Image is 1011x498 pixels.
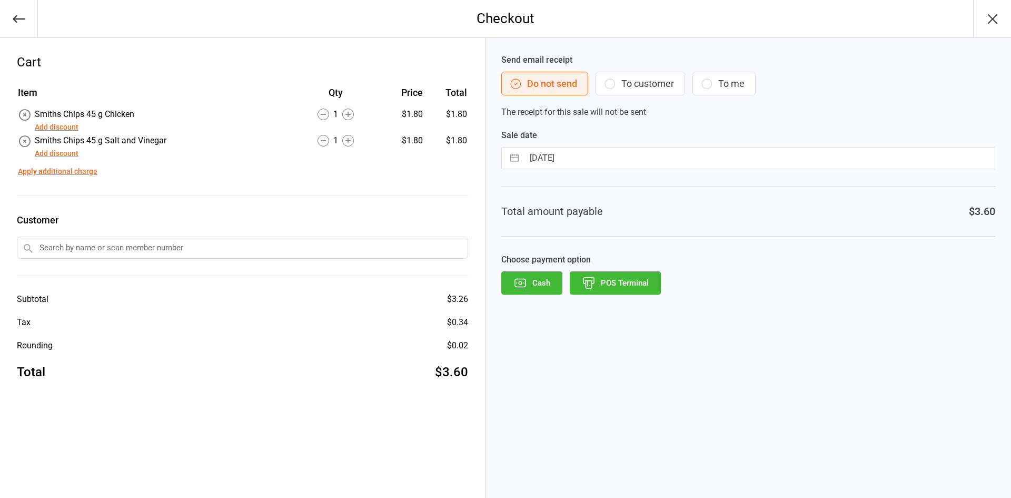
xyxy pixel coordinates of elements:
label: Send email receipt [501,54,995,66]
button: To me [692,72,756,95]
td: $1.80 [427,108,467,133]
label: Sale date [501,129,995,142]
div: 1 [292,134,380,147]
button: Do not send [501,72,588,95]
span: Smiths Chips 45 g Chicken [35,109,134,119]
button: To customer [596,72,685,95]
div: The receipt for this sale will not be sent [501,54,995,119]
label: Choose payment option [501,253,995,266]
div: Subtotal [17,293,48,306]
div: Price [381,85,423,100]
button: Add discount [35,122,78,133]
div: $1.80 [381,134,423,147]
div: $3.60 [969,203,995,219]
div: Tax [17,316,31,329]
div: $3.26 [447,293,468,306]
th: Total [427,85,467,107]
span: Smiths Chips 45 g Salt and Vinegar [35,135,166,145]
div: Total [17,363,45,382]
td: $1.80 [427,134,467,160]
div: $0.02 [447,339,468,352]
button: Cash [501,271,562,295]
button: Apply additional charge [18,166,97,177]
div: Total amount payable [501,203,603,219]
button: POS Terminal [570,271,661,295]
div: $0.34 [447,316,468,329]
div: $1.80 [381,108,423,121]
div: Rounding [17,339,53,352]
th: Item [18,85,291,107]
input: Search by name or scan member number [17,237,468,259]
div: 1 [292,108,380,121]
div: $3.60 [435,363,468,382]
div: Cart [17,53,468,72]
th: Qty [292,85,380,107]
label: Customer [17,213,468,227]
button: Add discount [35,148,78,159]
